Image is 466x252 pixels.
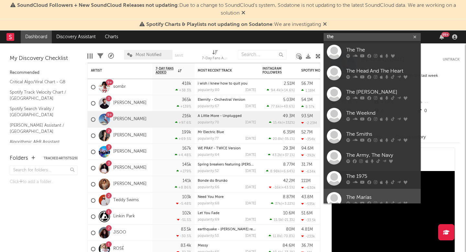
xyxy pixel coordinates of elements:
div: -30.5 % [176,234,191,238]
span: Dismiss [241,11,245,16]
a: [PERSON_NAME] [113,133,147,138]
a: WE PRAY - TWICE Version [198,147,241,150]
div: [DATE] [245,169,256,173]
div: 141k [183,179,191,183]
div: ( ) [269,185,295,189]
div: +139 % [177,104,191,109]
div: The Marías [346,193,417,201]
a: The Marías [324,189,421,210]
div: 111M [301,179,311,183]
div: 52.7M [301,130,313,134]
div: The 1975 [346,172,417,180]
a: [PERSON_NAME] [113,165,147,171]
div: 83.4k [181,244,191,248]
div: Instagram Followers [262,67,285,74]
a: Spotify Track Velocity Chart / [GEOGRAPHIC_DATA] [10,89,71,102]
div: The Weeknd [346,109,417,117]
a: [PERSON_NAME] [113,181,147,187]
div: +4.48 % [175,153,191,157]
div: 36.7M [301,244,313,248]
span: 37k [275,202,281,206]
span: 20.8k [273,137,282,141]
div: -2.23M [301,121,317,125]
a: [PERSON_NAME] Assistant / [GEOGRAPHIC_DATA] [10,122,71,135]
span: 15.4k [273,121,282,125]
a: Mr Electric Blue [198,131,224,134]
a: sombr [113,84,126,90]
div: 93.5M [301,114,313,118]
div: 102k [182,211,191,215]
span: 77.6k [271,105,280,109]
a: [PERSON_NAME] [113,100,147,106]
span: +40.6 % [281,105,294,109]
span: +6.64 % [281,170,294,173]
span: 94.4k [271,89,281,92]
div: 8.77M [283,163,295,167]
div: Messy [198,244,256,247]
div: 43.8M [301,195,313,199]
div: 56.7M [301,82,313,86]
a: Let You Fade [198,212,219,215]
div: 51.6M [301,211,313,215]
a: The Army, The Navy [324,147,421,168]
div: Spotify Monthly Listeners [301,69,350,73]
span: -35.1 % [283,137,294,141]
div: -392k [301,153,315,157]
a: [PERSON_NAME] [113,117,147,122]
div: ( ) [267,88,295,92]
div: ( ) [267,104,295,109]
span: Most Notified [136,53,161,57]
span: 11.8k [273,235,281,238]
div: 145k [182,163,191,167]
span: 43.2k [272,154,281,157]
div: Recommended [10,69,78,77]
div: 83.5k [181,227,191,232]
button: Tracked Artists(29) [44,157,78,160]
div: [DATE] [245,121,256,124]
div: 29.3M [283,146,295,151]
div: WE PRAY - TWICE Version [198,147,256,150]
a: The The [324,41,421,63]
a: The Smiths [324,126,421,147]
div: 1.18M [301,88,315,93]
a: Need You More [198,195,224,199]
div: 6.35M [283,130,295,134]
div: 8.87M [283,195,295,199]
div: [DATE] [245,186,256,189]
div: -233k [301,234,315,238]
div: -5.48 % [176,201,191,206]
div: -- [416,98,460,107]
span: +43.5 % [282,186,294,189]
div: 54.1M [301,98,313,102]
div: 103k [182,195,191,199]
div: -33.5k [301,218,316,222]
div: The Army, The Navy [346,151,417,159]
div: -634k [301,169,316,174]
a: The Head And The Heart [324,63,421,84]
span: -70.8 % [282,235,294,238]
a: Critical Algo/Viral Chart - GB [10,78,71,86]
a: Spring breakers featuring [PERSON_NAME] [198,163,270,166]
div: ( ) [266,169,295,173]
div: Bonde do Brunão [198,179,256,183]
div: Mr Electric Blue [198,131,256,134]
div: Spring breakers featuring kesha [198,163,256,166]
div: -51.5 % [177,218,191,222]
span: Dismiss [323,22,327,27]
div: 10.6M [283,211,295,215]
div: popularity: 68 [198,202,219,205]
a: The Weeknd [324,105,421,126]
div: The Head And The Heart [346,67,417,75]
span: : Due to a change to SoundCloud's system, Sodatone is not updating to the latest SoundCloud data.... [17,3,456,16]
div: 80M [286,227,295,232]
div: 94.6M [301,146,314,151]
div: popularity: 52 [198,169,219,173]
div: [DATE] [245,105,256,108]
a: Dashboard [21,30,52,43]
div: Most Recent Track [198,69,246,73]
a: Algorithmic A&R Assistant ([GEOGRAPHIC_DATA]) [10,138,71,152]
div: 199k [182,130,191,134]
input: Search... [238,50,286,60]
div: The [PERSON_NAME] [346,88,417,96]
div: ( ) [270,218,295,222]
